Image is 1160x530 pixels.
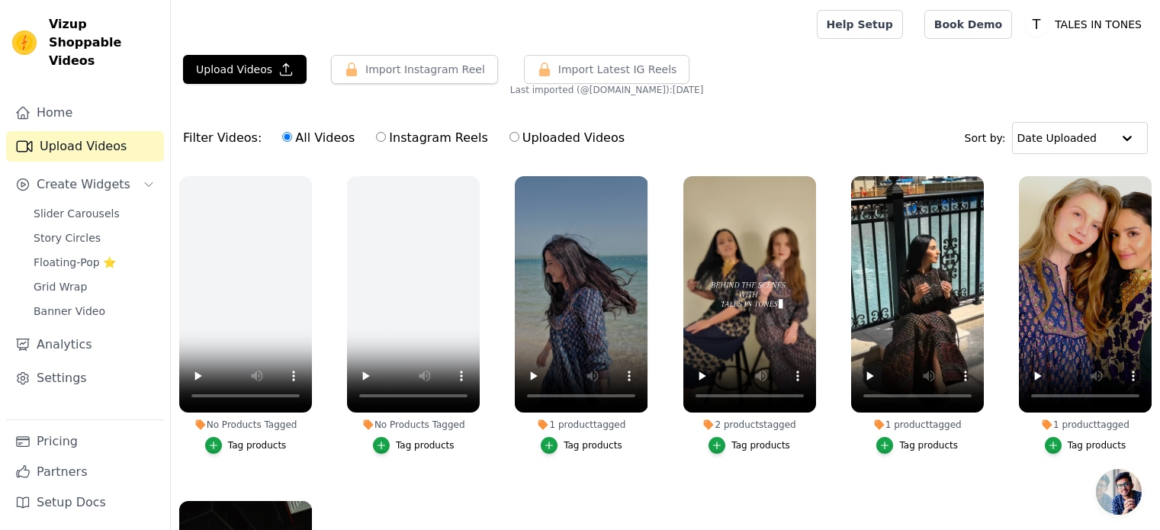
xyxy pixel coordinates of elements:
[6,329,164,360] a: Analytics
[1024,11,1148,38] button: T TALES IN TONES
[179,419,312,431] div: No Products Tagged
[24,300,164,322] a: Banner Video
[817,10,903,39] a: Help Setup
[510,84,704,96] span: Last imported (@ [DOMAIN_NAME] ): [DATE]
[34,230,101,246] span: Story Circles
[1045,437,1126,454] button: Tag products
[375,128,488,148] label: Instagram Reels
[6,169,164,200] button: Create Widgets
[24,252,164,273] a: Floating-Pop ⭐
[376,132,386,142] input: Instagram Reels
[731,439,790,451] div: Tag products
[6,131,164,162] a: Upload Videos
[899,439,958,451] div: Tag products
[34,279,87,294] span: Grid Wrap
[281,128,355,148] label: All Videos
[12,31,37,55] img: Vizup
[282,132,292,142] input: All Videos
[509,132,519,142] input: Uploaded Videos
[709,437,790,454] button: Tag products
[34,206,120,221] span: Slider Carousels
[373,437,455,454] button: Tag products
[924,10,1012,39] a: Book Demo
[6,457,164,487] a: Partners
[6,363,164,393] a: Settings
[347,419,480,431] div: No Products Tagged
[1068,439,1126,451] div: Tag products
[6,98,164,128] a: Home
[683,419,816,431] div: 2 products tagged
[1032,17,1041,32] text: T
[34,255,116,270] span: Floating-Pop ⭐
[1096,469,1142,515] div: Open chat
[515,419,647,431] div: 1 product tagged
[205,437,287,454] button: Tag products
[24,227,164,249] a: Story Circles
[24,203,164,224] a: Slider Carousels
[183,120,633,156] div: Filter Videos:
[6,487,164,518] a: Setup Docs
[851,419,984,431] div: 1 product tagged
[24,276,164,297] a: Grid Wrap
[509,128,625,148] label: Uploaded Videos
[1049,11,1148,38] p: TALES IN TONES
[49,15,158,70] span: Vizup Shoppable Videos
[183,55,307,84] button: Upload Videos
[524,55,690,84] button: Import Latest IG Reels
[558,62,677,77] span: Import Latest IG Reels
[541,437,622,454] button: Tag products
[37,175,130,194] span: Create Widgets
[34,304,105,319] span: Banner Video
[228,439,287,451] div: Tag products
[965,122,1149,154] div: Sort by:
[396,439,455,451] div: Tag products
[876,437,958,454] button: Tag products
[331,55,498,84] button: Import Instagram Reel
[564,439,622,451] div: Tag products
[6,426,164,457] a: Pricing
[1019,419,1152,431] div: 1 product tagged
